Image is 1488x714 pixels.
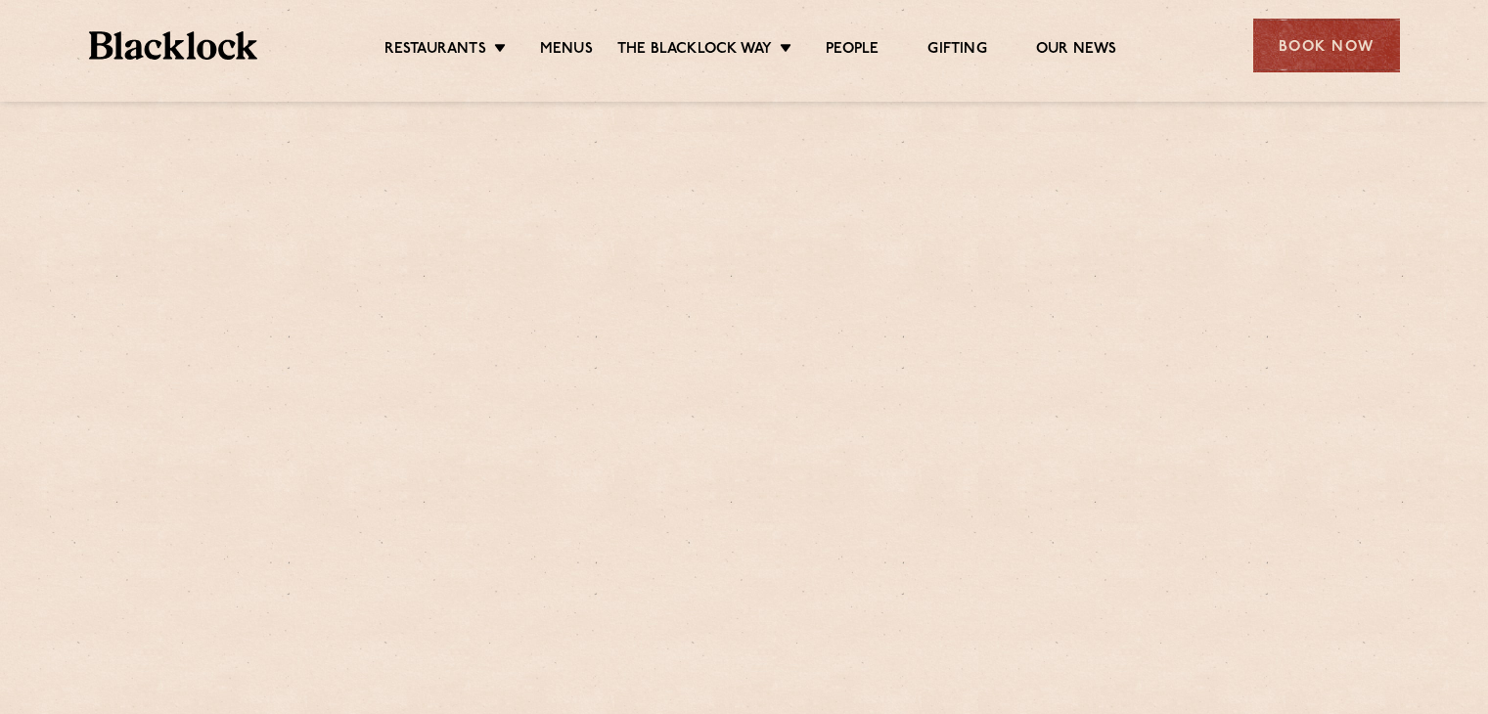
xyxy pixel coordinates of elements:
a: Menus [540,40,593,62]
a: Our News [1036,40,1117,62]
a: Restaurants [384,40,486,62]
a: The Blacklock Way [617,40,772,62]
div: Book Now [1253,19,1400,72]
a: Gifting [927,40,986,62]
a: People [826,40,879,62]
img: BL_Textured_Logo-footer-cropped.svg [89,31,258,60]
